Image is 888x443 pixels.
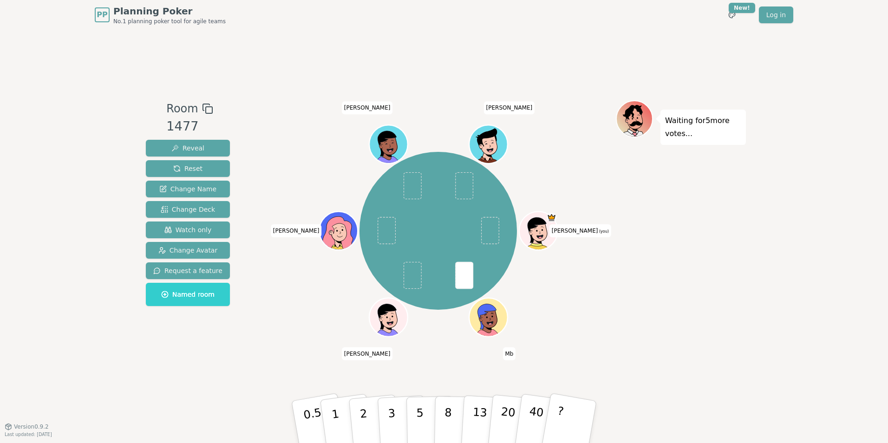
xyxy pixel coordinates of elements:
[146,160,230,177] button: Reset
[97,9,107,20] span: PP
[598,229,609,234] span: (you)
[146,262,230,279] button: Request a feature
[164,225,212,235] span: Watch only
[5,423,49,430] button: Version0.9.2
[146,221,230,238] button: Watch only
[166,100,198,117] span: Room
[549,224,611,237] span: Click to change your name
[503,347,516,360] span: Click to change your name
[161,290,215,299] span: Named room
[166,117,213,136] div: 1477
[171,143,204,153] span: Reveal
[158,246,218,255] span: Change Avatar
[271,224,322,237] span: Click to change your name
[14,423,49,430] span: Version 0.9.2
[113,5,226,18] span: Planning Poker
[665,114,741,140] p: Waiting for 5 more votes...
[146,242,230,259] button: Change Avatar
[146,201,230,218] button: Change Deck
[146,181,230,197] button: Change Name
[5,432,52,437] span: Last updated: [DATE]
[153,266,222,275] span: Request a feature
[146,283,230,306] button: Named room
[729,3,755,13] div: New!
[342,101,393,114] span: Click to change your name
[95,5,226,25] a: PPPlanning PokerNo.1 planning poker tool for agile teams
[173,164,202,173] span: Reset
[113,18,226,25] span: No.1 planning poker tool for agile teams
[146,140,230,156] button: Reveal
[759,7,793,23] a: Log in
[342,347,393,360] span: Click to change your name
[161,205,215,214] span: Change Deck
[547,213,556,222] span: Allen is the host
[520,213,556,249] button: Click to change your avatar
[159,184,216,194] span: Change Name
[484,101,535,114] span: Click to change your name
[724,7,740,23] button: New!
